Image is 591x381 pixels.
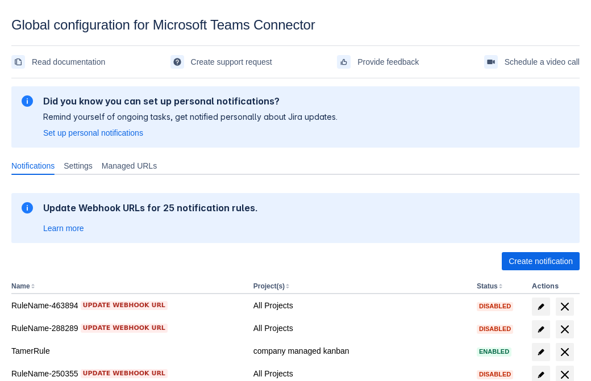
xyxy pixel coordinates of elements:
[509,252,573,270] span: Create notification
[477,303,513,309] span: Disabled
[339,57,348,66] span: feedback
[477,282,498,290] button: Status
[64,160,93,171] span: Settings
[558,300,572,313] span: delete
[43,127,143,139] a: Set up personal notifications
[253,323,468,334] div: All Projects
[536,370,546,379] span: edit
[484,53,580,71] a: Schedule a video call
[536,302,546,311] span: edit
[253,282,285,290] button: Project(s)
[527,279,580,294] th: Actions
[502,252,580,270] button: Create notification
[43,111,338,123] p: Remind yourself of ongoing tasks, get notified personally about Jira updates.
[11,300,244,311] div: RuleName-463894
[477,349,511,355] span: Enabled
[558,345,572,359] span: delete
[11,53,105,71] a: Read documentation
[486,57,496,66] span: videoCall
[11,282,30,290] button: Name
[11,368,244,379] div: RuleName-250355
[11,160,55,171] span: Notifications
[536,325,546,334] span: edit
[477,326,513,332] span: Disabled
[11,345,244,357] div: TamerRule
[43,95,338,107] h2: Did you know you can set up personal notifications?
[102,160,157,171] span: Managed URLs
[253,300,468,311] div: All Projects
[20,94,34,108] span: information
[357,53,419,71] span: Provide feedback
[477,371,513,378] span: Disabled
[14,57,23,66] span: documentation
[505,53,580,71] span: Schedule a video call
[173,57,182,66] span: support
[558,323,572,336] span: delete
[536,347,546,357] span: edit
[43,202,258,213] h2: Update Webhook URLs for 25 notification rules.
[32,53,105,71] span: Read documentation
[191,53,272,71] span: Create support request
[170,53,272,71] a: Create support request
[11,323,244,334] div: RuleName-288289
[253,368,468,379] div: All Projects
[11,17,580,33] div: Global configuration for Microsoft Teams Connector
[253,345,468,357] div: company managed kanban
[337,53,419,71] a: Provide feedback
[43,223,84,234] a: Learn more
[83,369,165,378] span: Update webhook URL
[20,201,34,215] span: information
[83,301,165,310] span: Update webhook URL
[83,324,165,333] span: Update webhook URL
